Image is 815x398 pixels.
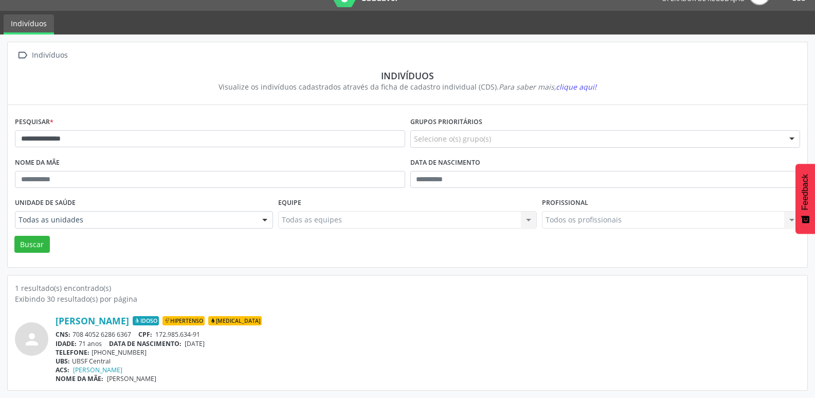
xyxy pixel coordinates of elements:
a: [PERSON_NAME] [73,366,122,374]
div: [PHONE_NUMBER] [56,348,800,357]
div: 708 4052 6286 6367 [56,330,800,339]
span: Hipertenso [162,316,205,325]
span: CPF: [138,330,152,339]
div: Indivíduos [22,70,793,81]
span: CNS: [56,330,70,339]
div: Exibindo 30 resultado(s) por página [15,293,800,304]
span: Selecione o(s) grupo(s) [414,133,491,144]
span: 172.985.634-91 [155,330,200,339]
label: Nome da mãe [15,155,60,171]
i: Para saber mais, [499,82,596,92]
label: Grupos prioritários [410,114,482,130]
span: [DATE] [185,339,205,348]
div: Visualize os indivíduos cadastrados através da ficha de cadastro individual (CDS). [22,81,793,92]
i:  [15,48,30,63]
span: Todas as unidades [19,215,252,225]
label: Equipe [278,195,301,211]
a: Indivíduos [4,14,54,34]
button: Buscar [14,236,50,253]
a: [PERSON_NAME] [56,315,129,326]
label: Profissional [542,195,588,211]
span: clique aqui! [556,82,596,92]
div: Indivíduos [30,48,69,63]
span: [MEDICAL_DATA] [208,316,262,325]
a:  Indivíduos [15,48,69,63]
div: UBSF Central [56,357,800,366]
span: DATA DE NASCIMENTO: [109,339,182,348]
span: ACS: [56,366,69,374]
div: 1 resultado(s) encontrado(s) [15,283,800,293]
span: Idoso [133,316,159,325]
span: IDADE: [56,339,77,348]
span: TELEFONE: [56,348,89,357]
span: NOME DA MÃE: [56,374,103,383]
label: Data de nascimento [410,155,480,171]
span: Feedback [801,174,810,210]
span: UBS: [56,357,70,366]
label: Unidade de saúde [15,195,76,211]
i: person [23,330,41,349]
label: Pesquisar [15,114,53,130]
button: Feedback - Mostrar pesquisa [795,164,815,234]
div: 71 anos [56,339,800,348]
span: [PERSON_NAME] [107,374,156,383]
